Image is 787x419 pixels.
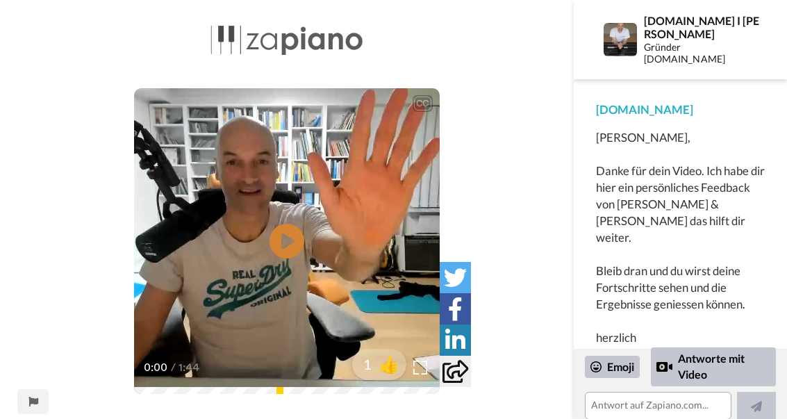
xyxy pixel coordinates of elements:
[644,42,764,65] div: Gründer [DOMAIN_NAME]
[179,359,203,376] span: 1:44
[651,347,776,386] div: Antworte mit Video
[414,97,431,110] div: CC
[604,23,637,56] img: Profile Image
[585,356,640,378] div: Emoji
[144,359,168,376] span: 0:00
[413,361,427,375] img: Full screen
[352,349,406,380] button: 1👍
[352,354,372,374] span: 1
[596,129,765,413] div: [PERSON_NAME], Danke für dein Video. Ich habe dir hier ein persönliches Feedback von [PERSON_NAME...
[372,353,406,375] span: 👍
[171,359,176,376] span: /
[210,22,363,60] img: 9480bd0f-25e2-4221-a738-bcb85eda48c9
[656,359,672,375] div: Reply by Video
[644,14,764,40] div: [DOMAIN_NAME] I [PERSON_NAME]
[596,101,765,118] div: [DOMAIN_NAME]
